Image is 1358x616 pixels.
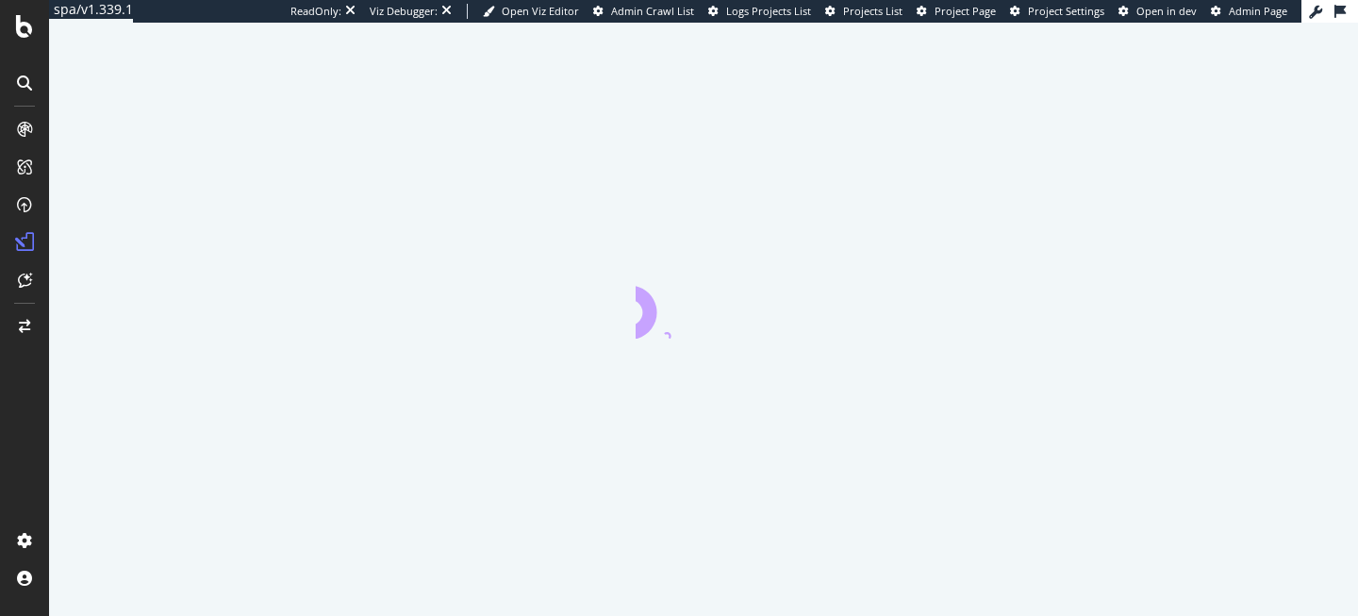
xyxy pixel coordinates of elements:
[1136,4,1197,18] span: Open in dev
[370,4,438,19] div: Viz Debugger:
[917,4,996,19] a: Project Page
[611,4,694,18] span: Admin Crawl List
[502,4,579,18] span: Open Viz Editor
[290,4,341,19] div: ReadOnly:
[483,4,579,19] a: Open Viz Editor
[1229,4,1287,18] span: Admin Page
[1118,4,1197,19] a: Open in dev
[593,4,694,19] a: Admin Crawl List
[726,4,811,18] span: Logs Projects List
[1211,4,1287,19] a: Admin Page
[636,271,771,339] div: animation
[843,4,903,18] span: Projects List
[1010,4,1104,19] a: Project Settings
[825,4,903,19] a: Projects List
[708,4,811,19] a: Logs Projects List
[1028,4,1104,18] span: Project Settings
[935,4,996,18] span: Project Page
